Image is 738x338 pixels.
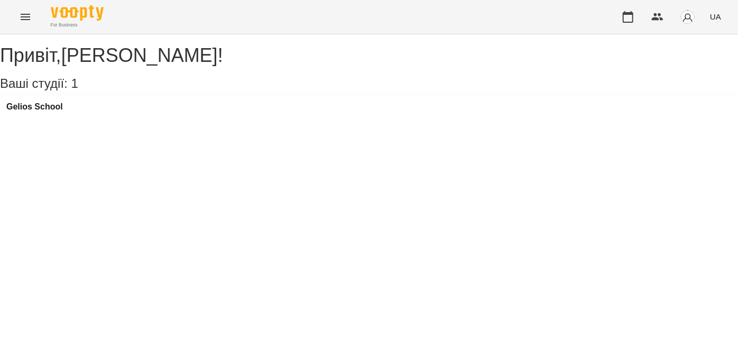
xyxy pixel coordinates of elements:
[71,76,78,90] span: 1
[51,5,104,21] img: Voopty Logo
[710,11,721,22] span: UA
[13,4,38,30] button: Menu
[706,7,725,26] button: UA
[6,102,63,112] a: Gelios School
[680,10,695,24] img: avatar_s.png
[51,22,104,29] span: For Business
